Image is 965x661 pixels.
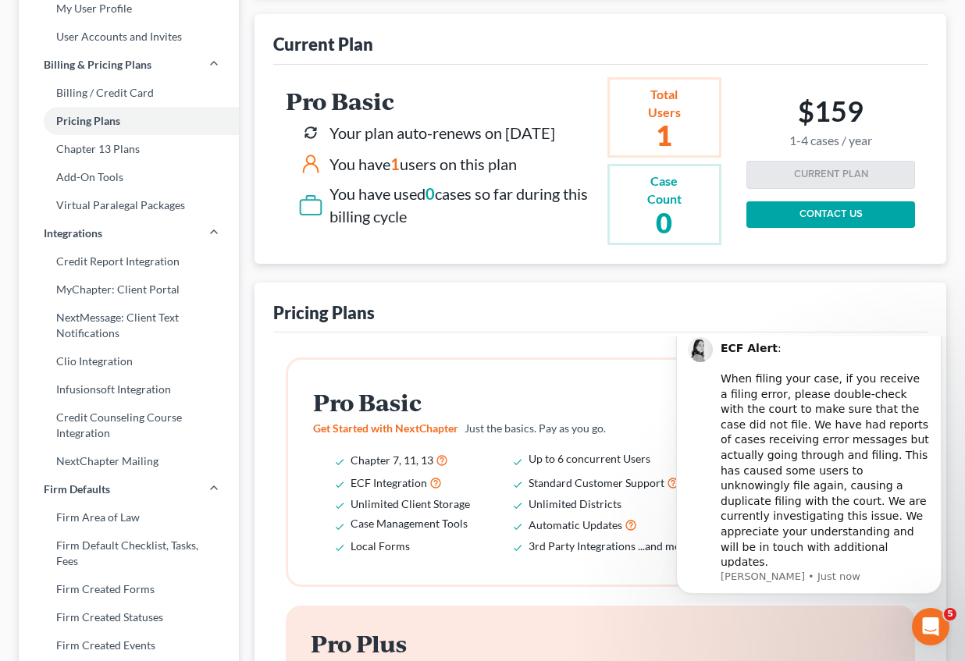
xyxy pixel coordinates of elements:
span: Unlimited Districts [529,497,621,510]
a: Integrations [19,219,239,247]
span: Just the basics. Pay as you go. [465,421,606,435]
div: : ​ When filing your case, if you receive a filing error, please double-check with the court to m... [68,5,277,234]
p: Message from Lindsey, sent Just now [68,233,277,247]
button: CURRENT PLAN [746,161,915,189]
h2: $159 [789,94,872,148]
a: Firm Created Forms [19,575,239,603]
div: Pricing Plans [273,301,375,324]
a: Firm Created Events [19,631,239,659]
span: 1 [390,155,400,173]
div: You have users on this plan [329,153,517,176]
div: Case Count [647,172,682,208]
h2: Pro Basic [286,88,601,114]
a: Firm Defaults [19,475,239,503]
h2: 1 [647,121,682,149]
small: 1-4 cases / year [789,133,872,148]
a: NextMessage: Client Text Notifications [19,304,239,347]
span: Get Started with NextChapter [313,421,458,435]
div: Your plan auto-renews on [DATE] [329,122,555,144]
a: User Accounts and Invites [19,23,239,51]
a: Credit Report Integration [19,247,239,275]
a: Credit Counseling Course Integration [19,403,239,447]
a: NextChapter Mailing [19,447,239,475]
div: Total Users [647,86,682,122]
div: Current Plan [273,33,373,55]
span: Standard Customer Support [529,476,664,489]
a: Firm Created Statuses [19,603,239,631]
img: Profile image for Lindsey [35,1,60,26]
span: Automatic Updates [529,518,622,531]
a: Chapter 13 Plans [19,135,239,163]
span: 5 [944,608,956,620]
a: Firm Default Checklist, Tasks, Fees [19,531,239,575]
span: 0 [426,184,435,203]
span: Firm Defaults [44,482,110,497]
span: Chapter 7, 11, 13 [351,453,433,467]
a: Infusionsoft Integration [19,375,239,403]
h2: Pro Basic [313,389,713,415]
span: ...and more [638,539,691,553]
span: Unlimited Client Storage [351,497,470,510]
div: You have used cases so far during this billing cycle [329,183,601,227]
span: ECF Integration [351,476,427,489]
a: MyChapter: Client Portal [19,275,239,304]
iframe: Intercom notifications message [653,336,965,603]
a: Billing / Credit Card [19,79,239,107]
a: Pricing Plans [19,107,239,135]
a: CONTACT US [746,201,915,228]
iframe: Intercom live chat [912,608,949,645]
a: Virtual Paralegal Packages [19,191,239,219]
span: Integrations [44,226,102,241]
a: Clio Integration [19,347,239,375]
a: Firm Area of Law [19,503,239,531]
a: Add-On Tools [19,163,239,191]
h2: 0 [647,208,682,236]
span: Case Management Tools [351,517,468,530]
a: Billing & Pricing Plans [19,51,239,79]
span: 3rd Party Integrations [529,539,636,553]
span: Billing & Pricing Plans [44,57,151,73]
span: Local Forms [351,539,410,553]
b: ECF Alert [68,5,125,18]
span: Up to 6 concurrent Users [529,452,650,465]
h2: Pro Plus [311,631,710,656]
